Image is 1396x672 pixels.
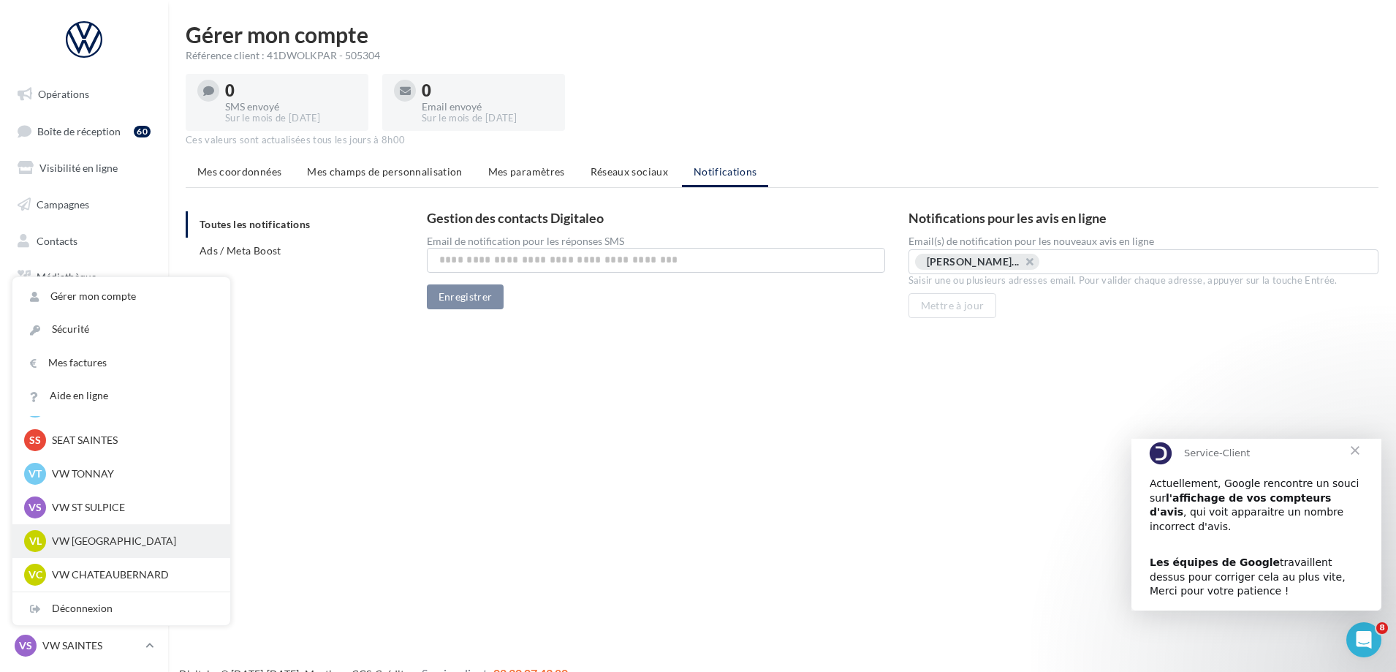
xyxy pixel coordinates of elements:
[1376,622,1388,634] span: 8
[18,118,148,129] b: Les équipes de Google
[52,534,213,548] p: VW [GEOGRAPHIC_DATA]
[422,102,553,112] div: Email envoyé
[29,433,41,448] span: SS
[1346,622,1381,657] iframe: Intercom live chat
[12,347,230,380] a: Mes factures
[908,236,1378,246] label: Email(s) de notification pour les nouveaux avis en ligne
[12,280,230,313] a: Gérer mon compte
[29,467,42,481] span: VT
[9,116,159,147] a: Boîte de réception60
[908,274,1378,287] div: Saisir une ou plusieurs adresses email. Pour valider chaque adresse, appuyer sur la touche Entrée.
[9,79,159,110] a: Opérations
[186,134,1378,147] div: Ces valeurs sont actualisées tous les jours à 8h00
[186,23,1378,45] h1: Gérer mon compte
[9,298,159,329] a: Calendrier
[927,257,1020,267] span: [PERSON_NAME]...
[9,262,159,292] a: Médiathèque
[9,226,159,257] a: Contacts
[427,236,885,246] div: Email de notification pour les réponses SMS
[427,211,885,224] h3: Gestion des contacts Digitaleo
[29,500,42,515] span: VS
[12,632,156,660] a: VS VW SAINTES
[37,198,89,211] span: Campagnes
[52,567,213,582] p: VW CHATEAUBERNARD
[225,112,357,125] div: Sur le mois de [DATE]
[307,165,463,178] span: Mes champs de personnalisation
[39,162,118,174] span: Visibilité en ligne
[37,271,96,283] span: Médiathèque
[18,103,232,160] div: travaillent dessus pour corriger cela au plus vite, Merci pour votre patience !
[52,467,213,481] p: VW TONNAY
[197,165,281,178] span: Mes coordonnées
[488,165,565,178] span: Mes paramètres
[37,124,121,137] span: Boîte de réception
[1131,439,1381,611] iframe: Intercom live chat message
[422,83,553,99] div: 0
[908,211,1378,224] h3: Notifications pour les avis en ligne
[186,48,1378,63] div: Référence client : 41DWOLKPAR - 505304
[427,284,504,309] button: Enregistrer
[12,592,230,625] div: Déconnexion
[29,567,42,582] span: VC
[37,234,77,246] span: Contacts
[225,102,357,112] div: SMS envoyé
[42,638,140,653] p: VW SAINTES
[19,638,32,653] span: VS
[9,335,159,378] a: PLV et print personnalisable
[908,293,997,318] button: Mettre à jour
[134,126,151,137] div: 60
[591,165,668,178] span: Réseaux sociaux
[52,433,213,448] p: SEAT SAINTES
[38,88,89,100] span: Opérations
[225,83,357,99] div: 0
[9,189,159,220] a: Campagnes
[422,112,553,125] div: Sur le mois de [DATE]
[18,53,200,80] b: l'affichage de vos compteurs d'avis
[18,38,232,95] div: Actuellement, Google rencontre un souci sur , qui voit apparaitre un nombre incorrect d'avis.
[52,500,213,515] p: VW ST SULPICE
[12,380,230,412] a: Aide en ligne
[29,534,42,548] span: VL
[9,153,159,184] a: Visibilité en ligne
[200,244,281,257] span: Ads / Meta Boost
[12,313,230,346] a: Sécurité
[9,383,159,426] a: Campagnes DataOnDemand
